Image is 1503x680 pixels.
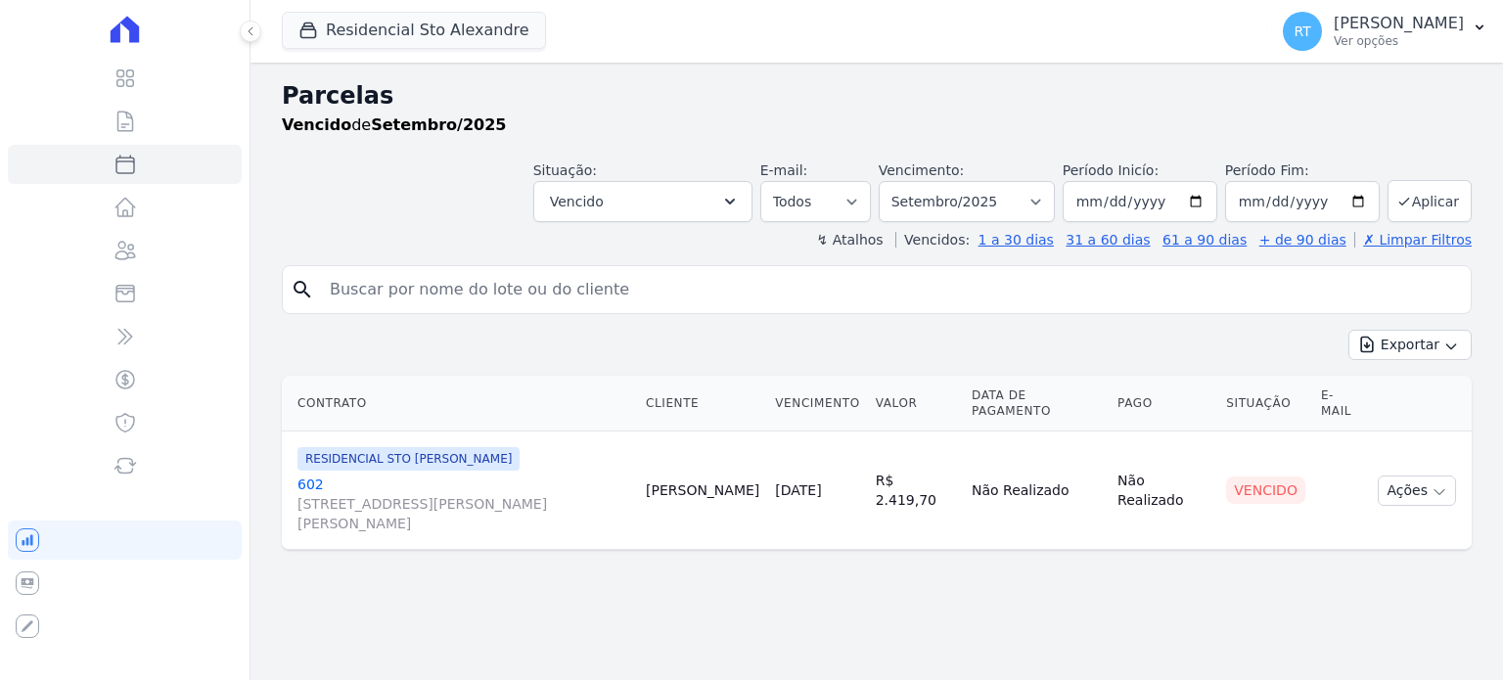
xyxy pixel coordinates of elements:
[1348,330,1472,360] button: Exportar
[1267,4,1503,59] button: RT [PERSON_NAME] Ver opções
[282,115,351,134] strong: Vencido
[1110,431,1218,550] td: Não Realizado
[760,162,808,178] label: E-mail:
[1354,232,1472,248] a: ✗ Limpar Filtros
[979,232,1054,248] a: 1 a 30 dias
[1334,14,1464,33] p: [PERSON_NAME]
[318,270,1463,309] input: Buscar por nome do lote ou do cliente
[550,190,604,213] span: Vencido
[282,12,546,49] button: Residencial Sto Alexandre
[1226,476,1305,504] div: Vencido
[638,431,767,550] td: [PERSON_NAME]
[816,232,883,248] label: ↯ Atalhos
[1388,180,1472,222] button: Aplicar
[371,115,506,134] strong: Setembro/2025
[1294,24,1310,38] span: RT
[1225,160,1380,181] label: Período Fim:
[291,278,314,301] i: search
[1334,33,1464,49] p: Ver opções
[533,181,752,222] button: Vencido
[297,447,520,471] span: RESIDENCIAL STO [PERSON_NAME]
[1378,476,1456,506] button: Ações
[1162,232,1247,248] a: 61 a 90 dias
[964,431,1110,550] td: Não Realizado
[1063,162,1159,178] label: Período Inicío:
[895,232,970,248] label: Vencidos:
[1218,376,1313,431] th: Situação
[1259,232,1346,248] a: + de 90 dias
[297,475,630,533] a: 602[STREET_ADDRESS][PERSON_NAME][PERSON_NAME]
[1066,232,1150,248] a: 31 a 60 dias
[1313,376,1371,431] th: E-mail
[282,113,506,137] p: de
[767,376,867,431] th: Vencimento
[964,376,1110,431] th: Data de Pagamento
[868,431,964,550] td: R$ 2.419,70
[1110,376,1218,431] th: Pago
[879,162,964,178] label: Vencimento:
[297,494,630,533] span: [STREET_ADDRESS][PERSON_NAME][PERSON_NAME]
[868,376,964,431] th: Valor
[533,162,597,178] label: Situação:
[282,78,1472,113] h2: Parcelas
[282,376,638,431] th: Contrato
[775,482,821,498] a: [DATE]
